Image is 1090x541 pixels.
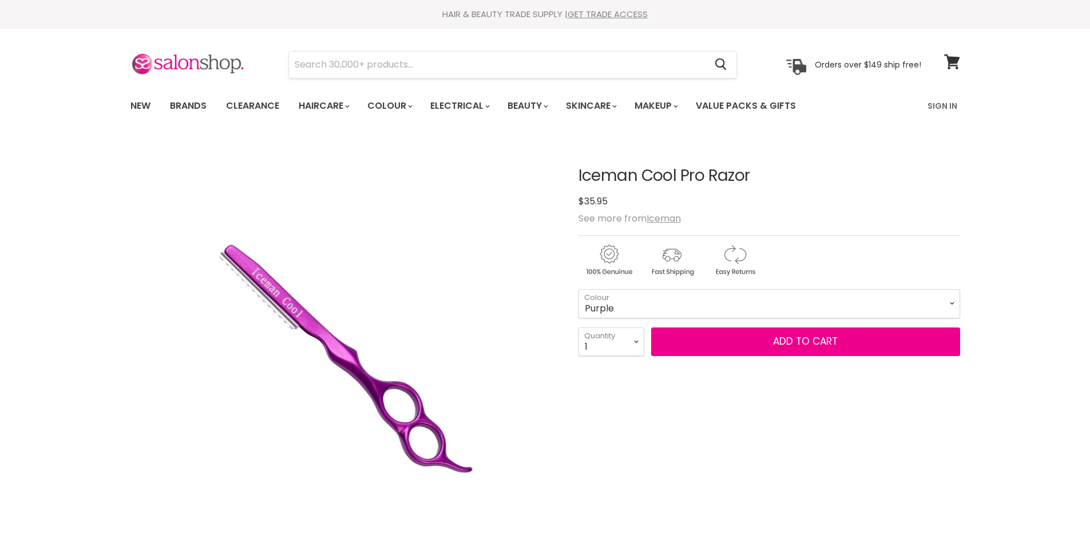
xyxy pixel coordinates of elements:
img: returns.gif [704,243,765,278]
a: Electrical [422,94,497,118]
div: HAIR & BEAUTY TRADE SUPPLY | [116,9,974,20]
form: Product [288,51,737,78]
button: Search [706,52,736,78]
a: Iceman [647,212,681,225]
nav: Main [116,89,974,123]
a: Makeup [626,94,685,118]
a: Beauty [499,94,555,118]
ul: Main menu [122,89,863,123]
a: Brands [161,94,215,118]
a: Colour [359,94,419,118]
a: Skincare [557,94,624,118]
h1: Iceman Cool Pro Razor [578,167,960,185]
button: Add to cart [651,327,960,356]
a: GET TRADE ACCESS [568,8,648,20]
img: genuine.gif [578,243,639,278]
a: New [122,94,159,118]
input: Search [289,52,706,78]
p: Orders over $149 ship free! [815,59,921,69]
span: $35.95 [578,195,608,208]
a: Sign In [921,94,964,118]
span: See more from [578,212,681,225]
a: Haircare [290,94,356,118]
img: shipping.gif [641,243,702,278]
select: Quantity [578,327,644,356]
a: Value Packs & Gifts [687,94,804,118]
span: Add to cart [773,334,838,348]
a: Clearance [217,94,288,118]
